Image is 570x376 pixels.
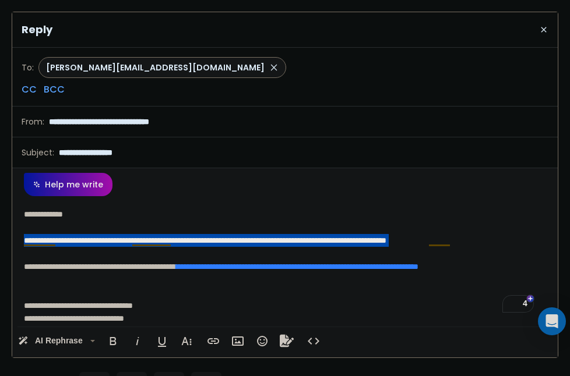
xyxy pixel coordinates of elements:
[22,62,34,73] p: To:
[302,329,325,353] button: Code View
[22,116,44,127] p: From:
[276,329,298,353] button: Signature
[16,329,97,353] button: AI Rephrase
[33,336,85,346] span: AI Rephrase
[175,329,198,353] button: More Text
[102,329,124,353] button: Bold (Ctrl+B)
[22,83,37,97] p: CC
[251,329,273,353] button: Emoticons
[126,329,149,353] button: Italic (Ctrl+I)
[22,22,52,38] p: Reply
[22,147,54,158] p: Subject:
[538,307,566,335] div: Open Intercom Messenger
[44,83,65,97] p: BCC
[24,173,112,196] button: Help me write
[46,62,265,73] p: [PERSON_NAME][EMAIL_ADDRESS][DOMAIN_NAME]
[151,329,173,353] button: Underline (Ctrl+U)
